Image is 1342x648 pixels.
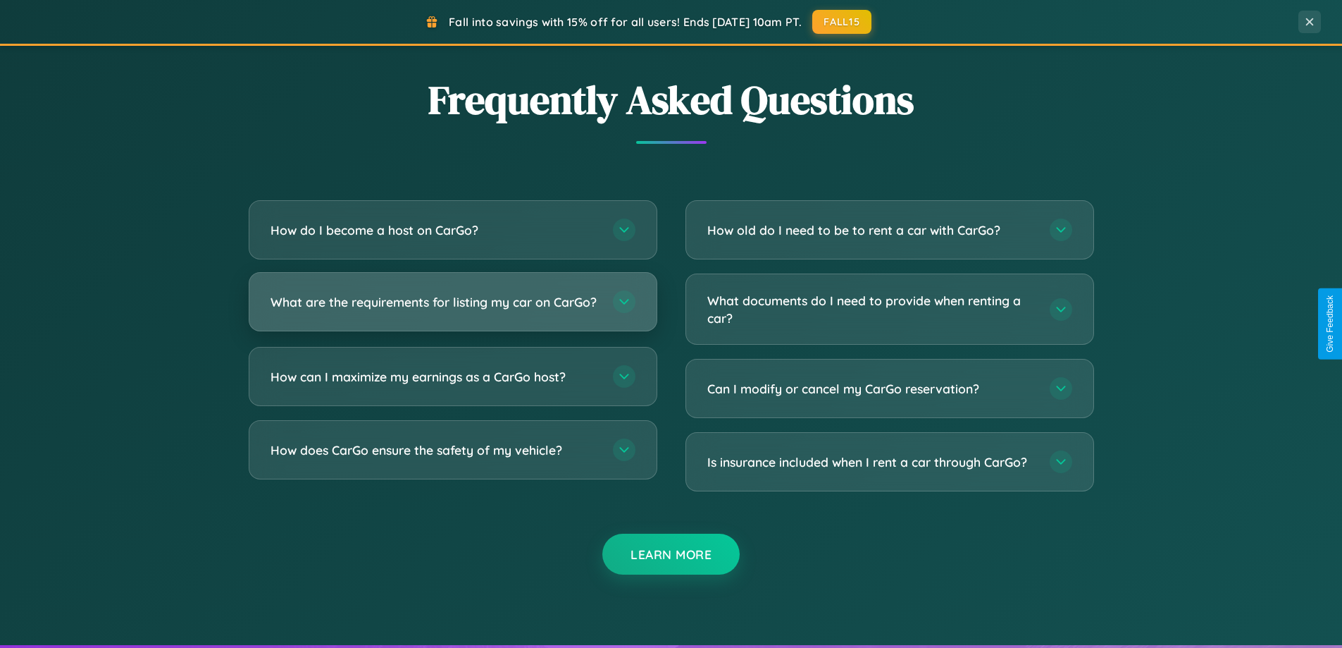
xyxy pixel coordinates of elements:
[271,368,599,386] h3: How can I maximize my earnings as a CarGo host?
[812,10,871,34] button: FALL15
[707,453,1036,471] h3: Is insurance included when I rent a car through CarGo?
[1325,295,1335,353] div: Give Feedback
[249,73,1094,127] h2: Frequently Asked Questions
[271,221,599,239] h3: How do I become a host on CarGo?
[707,380,1036,398] h3: Can I modify or cancel my CarGo reservation?
[707,221,1036,239] h3: How old do I need to be to rent a car with CarGo?
[707,292,1036,326] h3: What documents do I need to provide when renting a car?
[271,293,599,311] h3: What are the requirements for listing my car on CarGo?
[449,15,802,29] span: Fall into savings with 15% off for all users! Ends [DATE] 10am PT.
[271,441,599,459] h3: How does CarGo ensure the safety of my vehicle?
[602,534,740,575] button: Learn More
